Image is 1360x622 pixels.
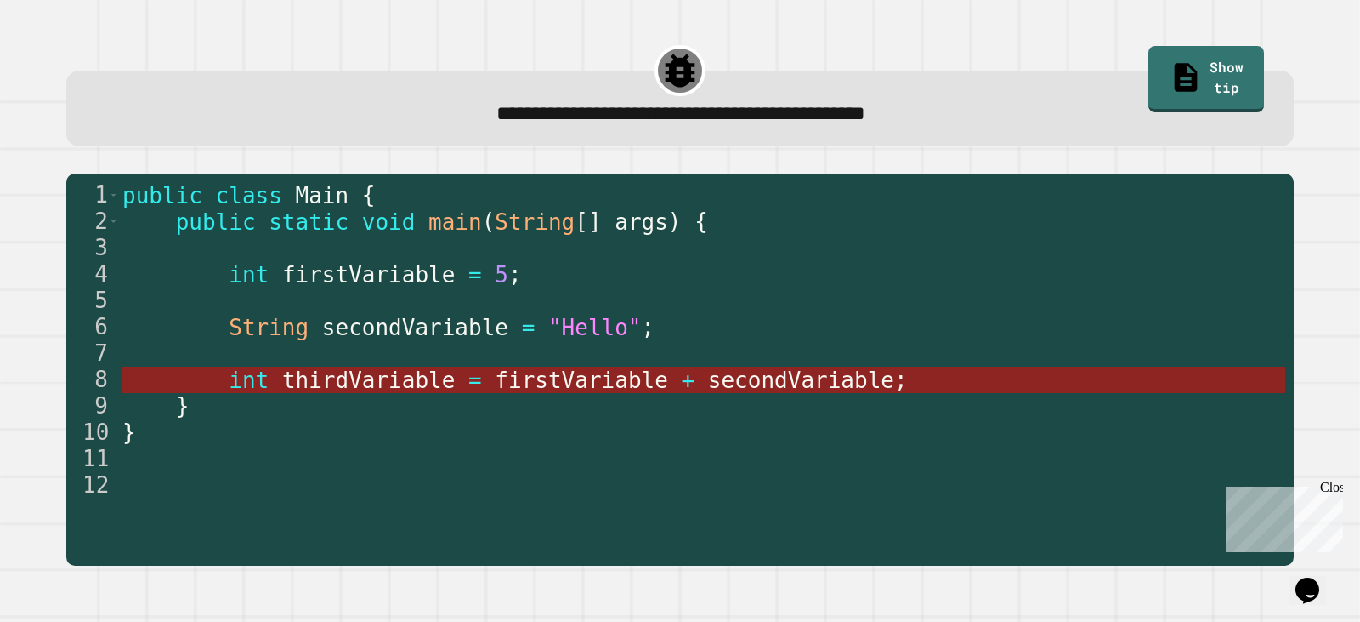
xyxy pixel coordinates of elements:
[495,368,668,393] span: firstVariable
[521,315,535,340] span: =
[615,209,668,235] span: args
[229,368,269,393] span: int
[321,315,507,340] span: secondVariable
[122,183,202,208] span: public
[66,235,119,261] div: 3
[229,315,309,340] span: String
[66,182,119,208] div: 1
[1148,46,1264,112] a: Show tip
[269,209,348,235] span: static
[66,340,119,367] div: 7
[428,209,482,235] span: main
[495,262,508,288] span: 5
[281,262,455,288] span: firstVariable
[66,208,119,235] div: 2
[707,368,893,393] span: secondVariable
[1289,554,1343,605] iframe: chat widget
[66,288,119,314] div: 5
[681,368,694,393] span: +
[7,7,117,108] div: Chat with us now!Close
[548,315,642,340] span: "Hello"
[229,262,269,288] span: int
[468,262,482,288] span: =
[361,209,415,235] span: void
[109,182,118,208] span: Toggle code folding, rows 1 through 10
[66,419,119,446] div: 10
[295,183,348,208] span: Main
[66,314,119,340] div: 6
[495,209,575,235] span: String
[468,368,482,393] span: =
[66,446,119,472] div: 11
[66,261,119,288] div: 4
[109,208,118,235] span: Toggle code folding, rows 2 through 9
[66,472,119,499] div: 12
[215,183,281,208] span: class
[281,368,455,393] span: thirdVariable
[1219,480,1343,552] iframe: chat widget
[66,367,119,393] div: 8
[66,393,119,419] div: 9
[175,209,255,235] span: public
